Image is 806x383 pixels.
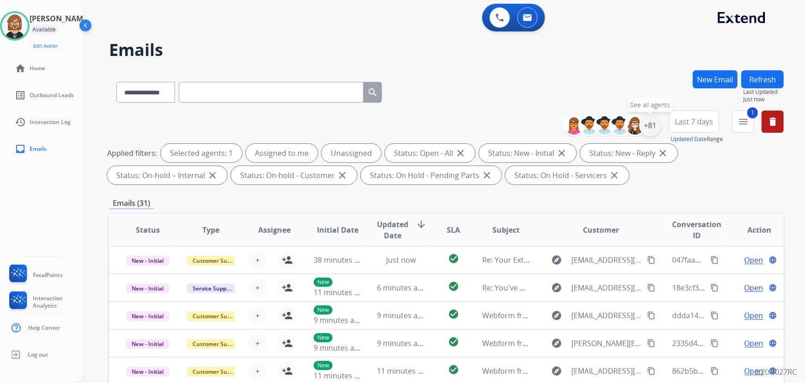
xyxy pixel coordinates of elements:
[109,198,154,209] p: Emails (31)
[745,338,764,349] span: Open
[314,287,367,297] span: 11 minutes ago
[255,338,260,349] span: +
[647,367,655,375] mat-icon: content_copy
[30,13,90,24] h3: [PERSON_NAME]
[505,166,629,185] div: Status: On Hold - Servicers
[551,282,562,293] mat-icon: explore
[30,41,61,51] button: Edit Avatar
[571,282,642,293] span: [EMAIL_ADDRESS][DOMAIN_NAME]
[321,144,381,162] div: Unassigned
[630,100,671,110] span: See all agents
[314,315,363,325] span: 9 minutes ago
[255,310,260,321] span: +
[769,256,777,264] mat-icon: language
[479,144,576,162] div: Status: New - Initial
[361,166,502,185] div: Status: On Hold - Pending Parts
[282,282,293,293] mat-icon: person_add
[282,338,293,349] mat-icon: person_add
[482,310,691,321] span: Webform from [EMAIL_ADDRESS][DOMAIN_NAME] on [DATE]
[732,111,754,133] button: 1
[482,255,581,265] span: Re: Your Extend Virtual Card
[448,309,459,320] mat-icon: check_circle
[126,311,169,321] span: New - Initial
[377,283,426,293] span: 6 minutes ago
[314,343,363,353] span: 9 minutes ago
[377,366,430,376] span: 11 minutes ago
[455,148,466,159] mat-icon: close
[671,135,723,143] span: Range
[255,254,260,266] span: +
[647,284,655,292] mat-icon: content_copy
[7,291,83,313] a: Interaction Analytics
[669,111,719,133] button: Last 7 days
[647,311,655,320] mat-icon: content_copy
[314,278,333,287] p: New
[107,166,227,185] div: Status: On-hold – Internal
[657,148,668,159] mat-icon: close
[187,284,240,293] span: Service Support
[609,170,620,181] mat-icon: close
[571,254,642,266] span: [EMAIL_ADDRESS][DOMAIN_NAME]
[583,224,619,235] span: Customer
[551,254,562,266] mat-icon: explore
[2,13,28,39] img: avatar
[710,311,719,320] mat-icon: content_copy
[314,333,333,342] p: New
[710,284,719,292] mat-icon: content_copy
[7,265,63,286] a: FocalPoints
[448,336,459,347] mat-icon: check_circle
[187,367,247,377] span: Customer Support
[767,116,778,127] mat-icon: delete
[580,144,678,162] div: Status: New - Reply
[314,305,333,315] p: New
[255,365,260,377] span: +
[248,278,267,297] button: +
[743,96,784,103] span: Just now
[571,310,642,321] span: [EMAIL_ADDRESS][DOMAIN_NAME]
[647,256,655,264] mat-icon: content_copy
[710,339,719,347] mat-icon: content_copy
[747,107,758,118] span: 1
[107,148,157,159] p: Applied filters:
[126,256,169,266] span: New - Initial
[493,224,520,235] span: Subject
[282,254,293,266] mat-icon: person_add
[15,63,26,74] mat-icon: home
[448,364,459,375] mat-icon: check_circle
[248,362,267,380] button: +
[416,219,427,230] mat-icon: arrow_downward
[571,365,642,377] span: [EMAIL_ADDRESS][DOMAIN_NAME]
[161,144,242,162] div: Selected agents: 1
[448,253,459,264] mat-icon: check_circle
[647,339,655,347] mat-icon: content_copy
[314,255,367,265] span: 38 minutes ago
[755,366,797,377] p: 0.20.1027RC
[377,219,408,241] span: Updated Date
[126,284,169,293] span: New - Initial
[187,256,247,266] span: Customer Support
[246,144,318,162] div: Assigned to me
[109,41,784,59] h2: Emails
[248,306,267,325] button: +
[30,92,74,99] span: Outbound Leads
[743,88,784,96] span: Last Updated:
[447,224,461,235] span: SLA
[15,90,26,101] mat-icon: list_alt
[551,338,562,349] mat-icon: explore
[187,311,247,321] span: Customer Support
[30,118,71,126] span: Interaction Log
[556,148,567,159] mat-icon: close
[448,281,459,292] mat-icon: check_circle
[551,365,562,377] mat-icon: explore
[721,214,784,246] th: Action
[317,224,358,235] span: Initial Date
[314,371,367,381] span: 11 minutes ago
[187,339,247,349] span: Customer Support
[15,143,26,154] mat-icon: inbox
[745,254,764,266] span: Open
[314,361,333,370] p: New
[202,224,219,235] span: Type
[385,144,475,162] div: Status: Open - All
[337,170,348,181] mat-icon: close
[482,366,691,376] span: Webform from [EMAIL_ADDRESS][DOMAIN_NAME] on [DATE]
